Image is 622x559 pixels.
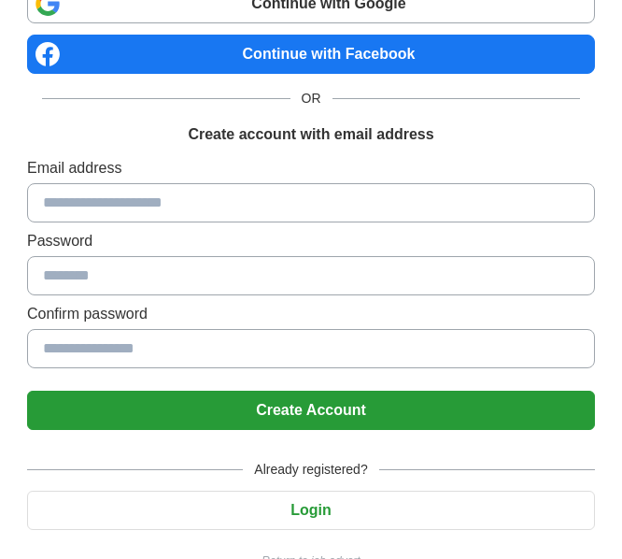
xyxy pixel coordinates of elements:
label: Password [27,230,595,252]
span: Already registered? [243,460,378,480]
a: Continue with Facebook [27,35,595,74]
label: Confirm password [27,303,595,325]
button: Create Account [27,391,595,430]
a: Login [27,502,595,518]
h1: Create account with email address [188,123,433,146]
span: OR [290,89,332,108]
button: Login [27,491,595,530]
label: Email address [27,157,595,179]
